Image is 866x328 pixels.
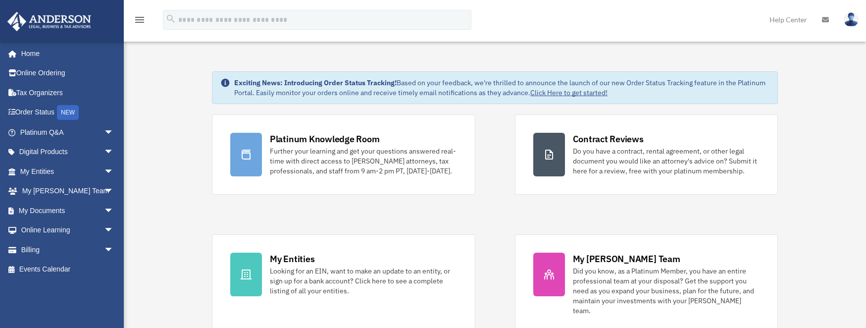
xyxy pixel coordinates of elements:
a: My [PERSON_NAME] Teamarrow_drop_down [7,181,129,201]
a: My Entitiesarrow_drop_down [7,162,129,181]
a: Home [7,44,124,63]
a: Contract Reviews Do you have a contract, rental agreement, or other legal document you would like... [515,114,778,195]
div: Platinum Knowledge Room [270,133,380,145]
div: Further your learning and get your questions answered real-time with direct access to [PERSON_NAM... [270,146,457,176]
strong: Exciting News: Introducing Order Status Tracking! [234,78,397,87]
img: User Pic [844,12,859,27]
span: arrow_drop_down [104,220,124,241]
div: Do you have a contract, rental agreement, or other legal document you would like an attorney's ad... [573,146,760,176]
a: Platinum Q&Aarrow_drop_down [7,122,129,142]
a: Tax Organizers [7,83,129,103]
a: Platinum Knowledge Room Further your learning and get your questions answered real-time with dire... [212,114,475,195]
div: Did you know, as a Platinum Member, you have an entire professional team at your disposal? Get th... [573,266,760,316]
div: My Entities [270,253,314,265]
a: My Documentsarrow_drop_down [7,201,129,220]
span: arrow_drop_down [104,142,124,163]
a: Order StatusNEW [7,103,129,123]
i: menu [134,14,146,26]
div: Based on your feedback, we're thrilled to announce the launch of our new Order Status Tracking fe... [234,78,769,98]
a: Digital Productsarrow_drop_down [7,142,129,162]
div: Looking for an EIN, want to make an update to an entity, or sign up for a bank account? Click her... [270,266,457,296]
span: arrow_drop_down [104,122,124,143]
span: arrow_drop_down [104,162,124,182]
div: Contract Reviews [573,133,644,145]
span: arrow_drop_down [104,181,124,202]
a: menu [134,17,146,26]
span: arrow_drop_down [104,240,124,260]
a: Online Learningarrow_drop_down [7,220,129,240]
i: search [165,13,176,24]
span: arrow_drop_down [104,201,124,221]
div: My [PERSON_NAME] Team [573,253,680,265]
a: Click Here to get started! [530,88,608,97]
a: Online Ordering [7,63,129,83]
div: NEW [57,105,79,120]
a: Events Calendar [7,260,129,279]
img: Anderson Advisors Platinum Portal [4,12,94,31]
a: Billingarrow_drop_down [7,240,129,260]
